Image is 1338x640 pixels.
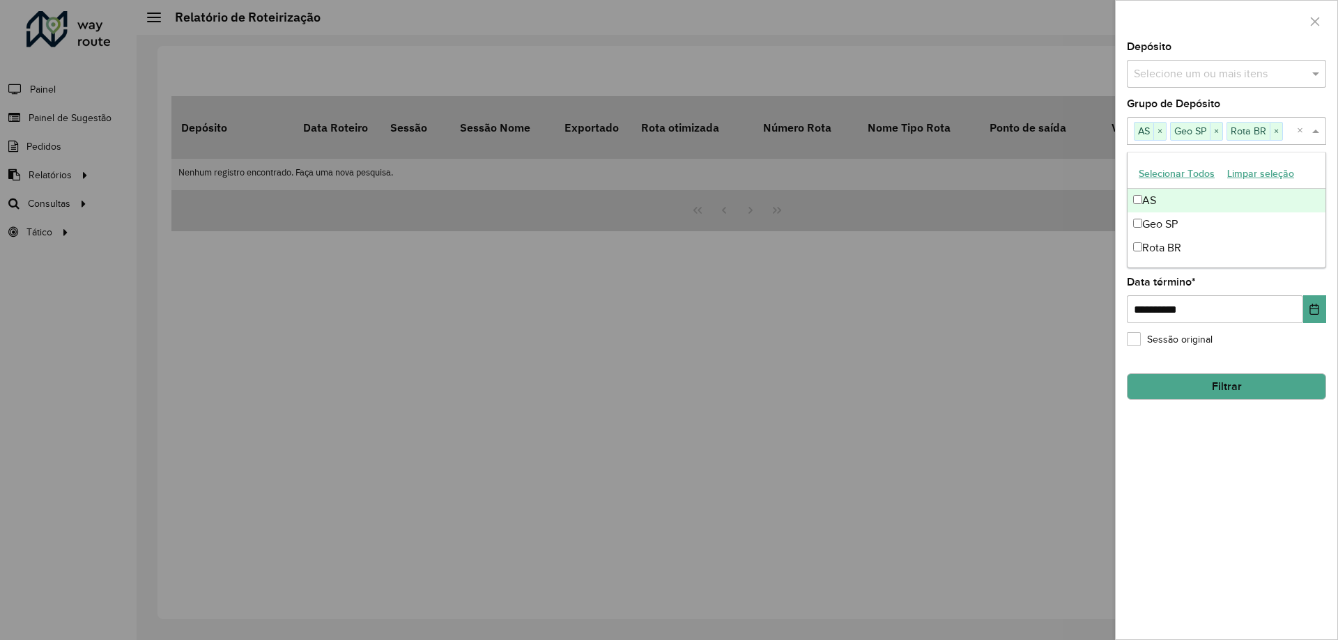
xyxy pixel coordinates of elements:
label: Data término [1127,274,1196,290]
label: Grupo de Depósito [1127,95,1220,112]
label: Sessão original [1127,332,1213,347]
span: Clear all [1297,123,1309,139]
label: Depósito [1127,38,1171,55]
span: × [1270,123,1282,140]
span: × [1153,123,1166,140]
div: Rota BR [1128,236,1325,260]
button: Choose Date [1303,295,1326,323]
button: Filtrar [1127,373,1326,400]
span: Geo SP [1171,123,1210,139]
div: Geo SP [1128,212,1325,236]
ng-dropdown-panel: Options list [1127,152,1326,268]
button: Selecionar Todos [1132,163,1221,185]
span: AS [1135,123,1153,139]
div: AS [1128,189,1325,212]
button: Limpar seleção [1221,163,1300,185]
span: Rota BR [1227,123,1270,139]
span: × [1210,123,1222,140]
